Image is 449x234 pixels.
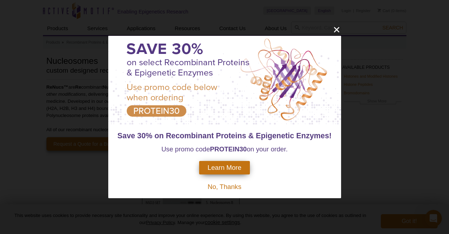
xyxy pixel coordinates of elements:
span: No, Thanks [208,183,241,190]
button: close [332,25,341,34]
strong: PROTEIN30 [210,145,247,153]
span: Learn More [208,164,241,172]
span: Save 30% on Recombinant Proteins & Epigenetic Enzymes! [117,132,332,140]
span: Use promo code on your order. [161,145,288,153]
